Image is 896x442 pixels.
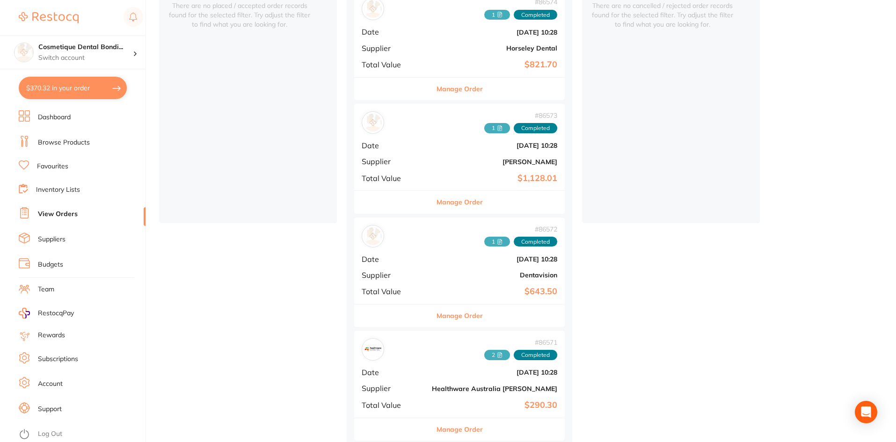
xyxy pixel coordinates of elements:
[432,400,557,410] b: $290.30
[432,158,557,166] b: [PERSON_NAME]
[362,287,424,296] span: Total Value
[437,191,483,213] button: Manage Order
[38,113,71,122] a: Dashboard
[362,255,424,263] span: Date
[484,123,510,133] span: Received
[362,141,424,150] span: Date
[19,12,79,23] img: Restocq Logo
[36,185,80,195] a: Inventory Lists
[38,285,54,294] a: Team
[362,60,424,69] span: Total Value
[362,368,424,377] span: Date
[38,210,78,219] a: View Orders
[437,418,483,441] button: Manage Order
[432,385,557,392] b: Healthware Australia [PERSON_NAME]
[432,255,557,263] b: [DATE] 10:28
[364,227,382,245] img: Dentavision
[514,350,557,360] span: Completed
[484,350,510,360] span: Received
[19,77,127,99] button: $370.32 in your order
[38,309,74,318] span: RestocqPay
[437,304,483,327] button: Manage Order
[514,123,557,133] span: Completed
[432,271,557,279] b: Dentavision
[484,339,557,346] span: # 86571
[432,142,557,149] b: [DATE] 10:28
[514,237,557,247] span: Completed
[362,28,424,36] span: Date
[484,225,557,233] span: # 86572
[38,405,62,414] a: Support
[484,10,510,20] span: Received
[38,235,66,244] a: Suppliers
[19,308,74,319] a: RestocqPay
[362,401,424,409] span: Total Value
[362,271,424,279] span: Supplier
[514,10,557,20] span: Completed
[362,174,424,182] span: Total Value
[19,308,30,319] img: RestocqPay
[432,44,557,52] b: Horseley Dental
[432,369,557,376] b: [DATE] 10:28
[38,429,62,439] a: Log Out
[855,401,877,423] div: Open Intercom Messenger
[38,379,63,389] a: Account
[362,384,424,392] span: Supplier
[432,287,557,297] b: $643.50
[364,114,382,131] img: Henry Schein Halas
[38,53,133,63] p: Switch account
[362,157,424,166] span: Supplier
[437,78,483,100] button: Manage Order
[15,43,33,62] img: Cosmetique Dental Bondi Junction
[364,341,382,358] img: Healthware Australia Ridley
[432,29,557,36] b: [DATE] 10:28
[38,331,65,340] a: Rewards
[19,7,79,29] a: Restocq Logo
[38,260,63,269] a: Budgets
[19,427,143,442] button: Log Out
[484,237,510,247] span: Received
[362,44,424,52] span: Supplier
[38,43,133,52] h4: Cosmetique Dental Bondi Junction
[484,112,557,119] span: # 86573
[432,174,557,183] b: $1,128.01
[38,138,90,147] a: Browse Products
[432,60,557,70] b: $821.70
[38,355,78,364] a: Subscriptions
[37,162,68,171] a: Favourites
